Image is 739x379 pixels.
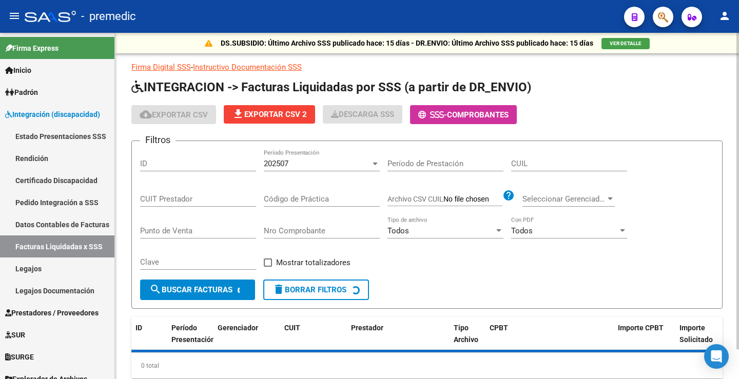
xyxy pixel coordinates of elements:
[140,110,208,119] span: Exportar CSV
[351,324,383,332] span: Prestador
[8,10,21,22] mat-icon: menu
[522,194,606,204] span: Seleccionar Gerenciador
[232,110,307,119] span: Exportar CSV 2
[140,108,152,121] mat-icon: cloud_download
[284,324,300,332] span: CUIT
[5,87,38,98] span: Padrón
[485,317,614,362] datatable-header-cell: CPBT
[131,80,531,94] span: INTEGRACION -> Facturas Liquidadas por SSS (a partir de DR_ENVIO)
[614,317,675,362] datatable-header-cell: Importe CPBT
[280,317,347,362] datatable-header-cell: CUIT
[5,43,59,54] span: Firma Express
[387,195,443,203] span: Archivo CSV CUIL
[502,189,515,202] mat-icon: help
[193,63,302,72] a: Instructivo Documentación SSS
[418,110,447,119] span: -
[213,317,280,362] datatable-header-cell: Gerenciador
[81,5,136,28] span: - premedic
[718,10,731,22] mat-icon: person
[5,307,99,318] span: Prestadores / Proveedores
[276,256,351,269] span: Mostrar totalizadores
[140,280,255,300] button: Buscar Facturas
[347,317,450,362] datatable-header-cell: Prestador
[232,108,244,120] mat-icon: file_download
[221,37,593,49] p: DS.SUBSIDIO: Último Archivo SSS publicado hace: 15 días - DR.ENVIO: Último Archivo SSS publicado ...
[131,105,216,124] button: Exportar CSV
[447,110,509,119] span: Comprobantes
[387,226,409,235] span: Todos
[149,283,162,295] mat-icon: search
[331,110,394,119] span: Descarga SSS
[5,329,25,341] span: SUR
[131,62,723,73] p: -
[218,324,258,332] span: Gerenciador
[618,324,664,332] span: Importe CPBT
[273,285,346,294] span: Borrar Filtros
[140,133,176,147] h3: Filtros
[131,353,723,378] div: 0 total
[167,317,213,362] datatable-header-cell: Período Presentación
[490,324,508,332] span: CPBT
[454,324,478,344] span: Tipo Archivo
[601,38,650,49] button: VER DETALLE
[704,344,729,369] div: Open Intercom Messenger
[410,105,517,124] button: -Comprobantes
[511,226,533,235] span: Todos
[263,280,369,300] button: Borrar Filtros
[171,324,215,344] span: Período Presentación
[131,317,167,362] datatable-header-cell: ID
[5,65,31,76] span: Inicio
[273,283,285,295] mat-icon: delete
[5,109,100,120] span: Integración (discapacidad)
[131,63,191,72] a: Firma Digital SSS
[224,105,315,124] button: Exportar CSV 2
[323,105,402,124] app-download-masive: Descarga masiva de comprobantes (adjuntos)
[135,324,142,332] span: ID
[450,317,485,362] datatable-header-cell: Tipo Archivo
[264,159,288,168] span: 202507
[675,317,737,362] datatable-header-cell: Importe Solicitado
[610,41,641,46] span: VER DETALLE
[323,105,402,124] button: Descarga SSS
[149,285,232,294] span: Buscar Facturas
[5,351,34,363] span: SURGE
[679,324,713,344] span: Importe Solicitado
[443,195,502,204] input: Archivo CSV CUIL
